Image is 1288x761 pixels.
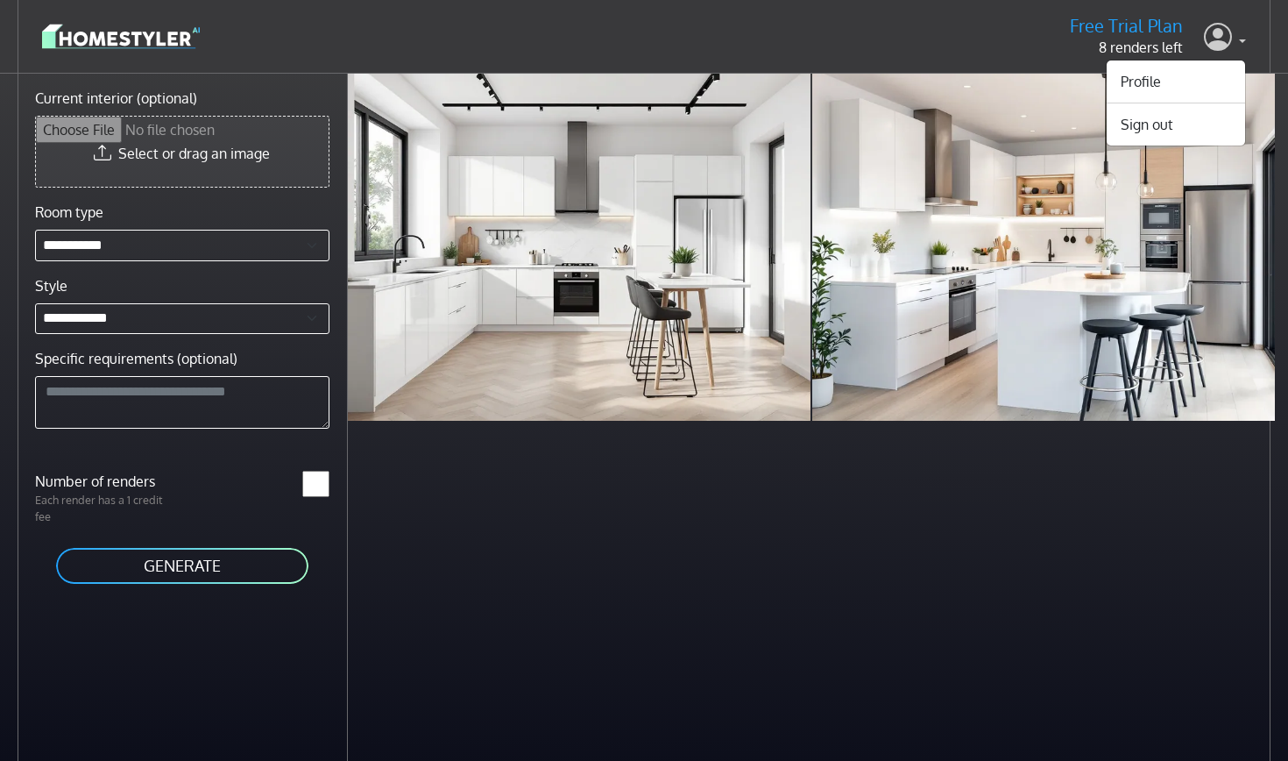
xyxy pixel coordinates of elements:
[42,21,200,52] img: logo-3de290ba35641baa71223ecac5eacb59cb85b4c7fdf211dc9aaecaaee71ea2f8.svg
[1070,37,1183,58] p: 8 renders left
[35,88,197,109] label: Current interior (optional)
[54,546,310,586] button: GENERATE
[35,275,67,296] label: Style
[25,492,182,525] p: Each render has a 1 credit fee
[25,471,182,492] label: Number of renders
[1107,68,1245,96] a: Profile
[1107,110,1245,139] button: Sign out
[35,348,237,369] label: Specific requirements (optional)
[1070,15,1183,37] h5: Free Trial Plan
[35,202,103,223] label: Room type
